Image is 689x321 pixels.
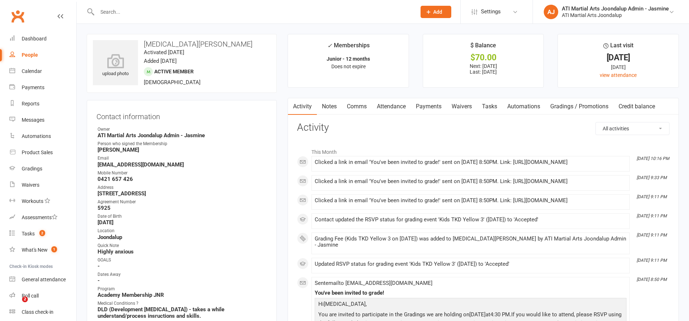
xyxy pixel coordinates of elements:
a: Gradings [9,161,76,177]
a: What's New1 [9,242,76,258]
a: Product Sales [9,144,76,161]
span: [DEMOGRAPHIC_DATA] [144,79,201,86]
strong: [DATE] [98,219,267,226]
div: Assessments [22,214,57,220]
div: Gradings [22,166,42,172]
a: Attendance [372,98,411,115]
div: Waivers [22,182,39,188]
div: Owner [98,126,267,133]
a: Payments [411,98,447,115]
a: Assessments [9,209,76,226]
span: [MEDICAL_DATA] [324,301,366,307]
span: . [510,311,511,318]
a: Credit balance [613,98,660,115]
span: 4:30 PM [490,311,510,318]
i: [DATE] 9:11 PM [637,258,667,263]
a: Activity [288,98,317,115]
span: Sent email to [EMAIL_ADDRESS][DOMAIN_NAME] [315,280,432,286]
div: Tasks [22,231,35,237]
div: Clicked a link in email 'You've been invited to grade!' sent on [DATE] 8:50PM. Link: [URL][DOMAIN... [315,159,626,165]
a: Waivers [9,177,76,193]
strong: Academy Membership JNR [98,292,267,298]
div: Calendar [22,68,42,74]
iframe: Intercom live chat [7,296,25,314]
li: This Month [297,144,669,156]
span: at [486,311,490,318]
div: Class check-in [22,309,53,315]
strong: 5925 [98,205,267,211]
div: Medical Conditions ? [98,300,267,307]
div: Agreement Number [98,199,267,205]
i: [DATE] 9:33 PM [637,175,667,180]
span: Add [433,9,442,15]
strong: [STREET_ADDRESS] [98,190,267,197]
div: Mobile Number [98,170,267,177]
i: [DATE] 9:11 PM [637,213,667,218]
i: [DATE] 9:11 PM [637,233,667,238]
div: Roll call [22,293,39,299]
div: Date of Birth [98,213,267,220]
i: ✓ [327,42,332,49]
a: Workouts [9,193,76,209]
span: , [366,301,367,307]
p: Next: [DATE] Last: [DATE] [430,63,537,75]
div: GOALS [98,257,267,264]
i: [DATE] 9:11 PM [637,194,667,199]
div: Messages [22,117,44,123]
a: Reports [9,96,76,112]
strong: DLD (Development [MEDICAL_DATA]) - takes a while understand/process insructions and skills. [98,306,267,319]
div: [DATE] [564,63,672,71]
span: Does not expire [331,64,366,69]
div: People [22,52,38,58]
a: Clubworx [9,7,27,25]
a: Notes [317,98,342,115]
div: Location [98,227,267,234]
strong: [PERSON_NAME] [98,147,267,153]
a: Payments [9,79,76,96]
div: Memberships [327,41,370,54]
div: Grading Fee (Kids TKD Yellow 3 on [DATE]) was added to [MEDICAL_DATA][PERSON_NAME] by ATI Martial... [315,236,626,248]
div: You've been invited to grade! [315,290,626,296]
a: Calendar [9,63,76,79]
strong: [EMAIL_ADDRESS][DOMAIN_NAME] [98,161,267,168]
a: Tasks [477,98,502,115]
i: [DATE] 10:16 PM [637,156,669,161]
div: Workouts [22,198,43,204]
span: Hi [318,301,324,307]
span: 2 [22,296,28,302]
div: $70.00 [430,54,537,61]
strong: ATI Martial Arts Joondalup Admin - Jasmine [98,132,267,139]
div: Product Sales [22,149,53,155]
div: Clicked a link in email 'You've been invited to grade!' sent on [DATE] 8:50PM. Link: [URL][DOMAIN... [315,198,626,204]
div: Reports [22,101,39,107]
div: Dashboard [22,36,47,42]
span: You are invited to participate in the Gradings we are holding on [318,311,469,318]
a: Waivers [447,98,477,115]
strong: Highly anxious [98,248,267,255]
div: ATI Martial Arts Joondalup [562,12,669,18]
time: Activated [DATE] [144,49,184,56]
a: Roll call [9,288,76,304]
strong: 0421 657 426 [98,176,267,182]
a: Gradings / Promotions [545,98,613,115]
h3: Activity [297,122,669,133]
input: Search... [95,7,411,17]
span: [DATE] [469,311,486,318]
a: Comms [342,98,372,115]
a: view attendance [600,72,637,78]
h3: [MEDICAL_DATA][PERSON_NAME] [93,40,271,48]
div: Payments [22,84,44,90]
div: Contact updated the RSVP status for grading event 'Kids TKD Yellow 3' ([DATE]) to 'Accepted' [315,217,626,223]
div: Person who signed the Membership [98,140,267,147]
strong: - [98,277,267,284]
div: [DATE] [564,54,672,61]
span: 1 [51,246,57,252]
div: What's New [22,247,48,253]
div: Updated RSVP status for grading event 'Kids TKD Yellow 3' ([DATE]) to 'Accepted' [315,261,626,267]
h3: Contact information [96,110,267,121]
span: 2 [39,230,45,236]
div: ATI Martial Arts Joondalup Admin - Jasmine [562,5,669,12]
div: $ Balance [470,41,496,54]
div: Program [98,286,267,292]
a: Automations [9,128,76,144]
